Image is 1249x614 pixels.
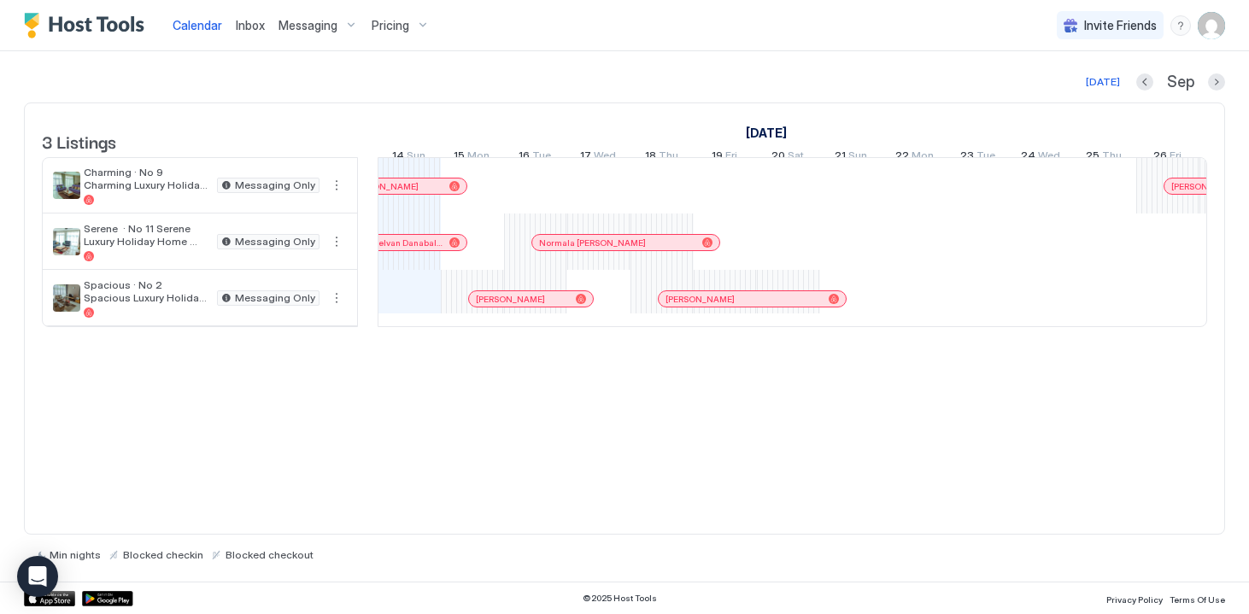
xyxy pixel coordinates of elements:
span: [PERSON_NAME] [349,181,419,192]
a: September 23, 2025 [956,145,1000,170]
span: 18 [645,149,656,167]
div: [DATE] [1086,74,1120,90]
span: Inbox [236,18,265,32]
a: Google Play Store [82,591,133,606]
span: Tue [532,149,551,167]
span: Tamil Selvan Danabalan [349,237,443,249]
span: Tue [976,149,995,167]
div: menu [326,288,347,308]
span: Terms Of Use [1170,594,1225,605]
a: September 16, 2025 [514,145,555,170]
button: [DATE] [1083,72,1123,92]
span: Calendar [173,18,222,32]
div: Open Intercom Messenger [17,556,58,597]
span: 20 [771,149,785,167]
span: Spacious · No 2 Spacious Luxury Holiday Home Ferringhi ᵔᴥᵔ [84,278,210,304]
span: Fri [1170,149,1182,167]
span: 22 [895,149,909,167]
span: Blocked checkout [226,548,314,561]
span: Normala [PERSON_NAME] [539,237,646,249]
button: Next month [1208,73,1225,91]
a: September 15, 2025 [449,145,494,170]
div: listing image [53,172,80,199]
a: Host Tools Logo [24,13,152,38]
span: [PERSON_NAME] [1171,181,1240,192]
a: September 22, 2025 [891,145,938,170]
span: Charming · No 9 Charming Luxury Holiday Home Ferringhi ᵔᴥᵔ [84,166,210,191]
a: September 20, 2025 [767,145,808,170]
span: 19 [712,149,723,167]
span: Min nights [50,548,101,561]
span: Sep [1167,73,1194,92]
a: September 24, 2025 [1017,145,1064,170]
span: Invite Friends [1084,18,1157,33]
a: Inbox [236,16,265,34]
span: 17 [580,149,591,167]
a: Calendar [173,16,222,34]
div: menu [326,231,347,252]
span: 3 Listings [42,128,116,154]
span: Serene · No 11 Serene Luxury Holiday Home Ferringhi ᵔᴥᵔ [84,222,210,248]
button: More options [326,175,347,196]
span: Mon [912,149,934,167]
span: 14 [392,149,404,167]
span: Pricing [372,18,409,33]
a: September 17, 2025 [576,145,620,170]
span: Thu [1102,149,1122,167]
span: 23 [960,149,974,167]
div: User profile [1198,12,1225,39]
button: More options [326,231,347,252]
div: menu [1170,15,1191,36]
div: listing image [53,228,80,255]
a: September 21, 2025 [830,145,871,170]
span: © 2025 Host Tools [583,593,657,604]
button: Previous month [1136,73,1153,91]
span: Thu [659,149,678,167]
span: [PERSON_NAME] [666,294,735,305]
a: September 26, 2025 [1149,145,1186,170]
span: [PERSON_NAME] [476,294,545,305]
a: September 14, 2025 [388,145,430,170]
div: menu [326,175,347,196]
span: Messaging [279,18,337,33]
span: Wed [594,149,616,167]
span: Fri [725,149,737,167]
a: September 25, 2025 [1082,145,1126,170]
a: September 18, 2025 [641,145,683,170]
a: App Store [24,591,75,606]
span: Blocked checkin [123,548,203,561]
div: listing image [53,284,80,312]
span: Wed [1038,149,1060,167]
span: Sat [788,149,804,167]
span: Sun [407,149,425,167]
span: 25 [1086,149,1099,167]
span: Mon [467,149,490,167]
a: Privacy Policy [1106,589,1163,607]
a: September 1, 2025 [742,120,791,145]
span: 26 [1153,149,1167,167]
a: Terms Of Use [1170,589,1225,607]
span: 16 [519,149,530,167]
span: 21 [835,149,846,167]
span: Privacy Policy [1106,594,1163,605]
span: 24 [1021,149,1035,167]
button: More options [326,288,347,308]
span: 15 [454,149,465,167]
a: September 19, 2025 [707,145,742,170]
span: Sun [848,149,867,167]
